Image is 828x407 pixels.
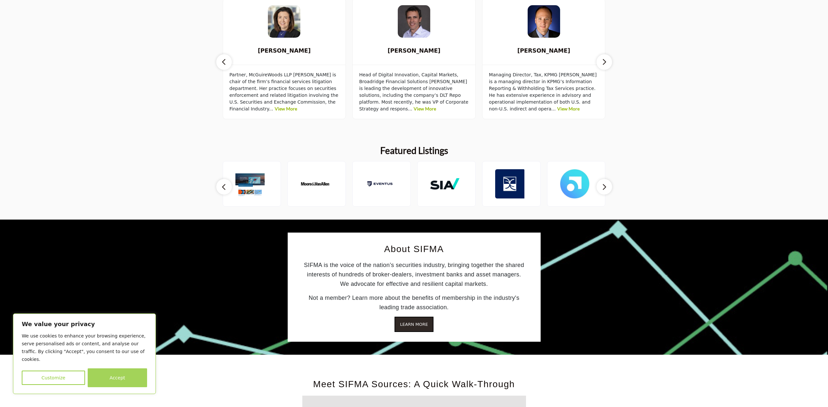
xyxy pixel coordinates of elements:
img: Eventus [365,169,395,198]
img: Sia [430,169,459,198]
p: Head of Digital Innovation, Capital Markets, Broadridge Financial Solutions [PERSON_NAME] is lead... [359,71,469,112]
button: Accept [88,368,147,387]
span: Not a member? Learn more about the benefits of membership in the industry's leading trade associa... [308,295,519,311]
a: [PERSON_NAME] [353,42,475,59]
b: Cheryl L. Haas [233,42,336,59]
span: [PERSON_NAME] [233,46,336,55]
img: Cheryl L. Haas [268,5,300,38]
p: Partner, McGuireWoods LLP [PERSON_NAME] is chair of the firm’s financial services litigation depa... [230,71,339,112]
a: [PERSON_NAME] [483,42,605,59]
h2: Meet SIFMA Sources: A Quick Walk-Through [302,377,526,391]
a: [PERSON_NAME] [223,42,346,59]
button: Learn More [395,317,433,332]
span: [PERSON_NAME] [492,46,596,55]
span: [PERSON_NAME] [362,46,466,55]
b: Ted Jahn [492,42,596,59]
span: ... [551,106,556,111]
a: View More [557,106,580,111]
span: Learn More [400,322,428,327]
a: View More [414,106,436,111]
h2: Featured Listings [380,145,448,156]
span: ... [408,106,412,111]
h2: About SIFMA [302,242,526,256]
img: Horacio Barakat [398,5,430,38]
p: We value your privacy [22,320,147,328]
span: SIFMA is the voice of the nation’s securities industry, bringing together the shared interests of... [304,262,524,287]
span: ... [269,106,273,111]
p: We use cookies to enhance your browsing experience, serve personalised ads or content, and analys... [22,332,147,363]
p: Managing Director, Tax, KPMG [PERSON_NAME] is a managing director in KPMG’s Information Reporting... [489,71,599,112]
b: Horacio Barakat [362,42,466,59]
img: Broadridge Financial Solutions, Inc. [495,169,524,198]
button: Customize [22,371,85,385]
img: Cahill Gordon & Reindel LLP [235,169,265,198]
img: Smarsh [560,169,589,198]
img: Moore & Van Allen, PLLC [300,169,330,198]
img: Ted Jahn [528,5,560,38]
a: View More [275,106,297,111]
